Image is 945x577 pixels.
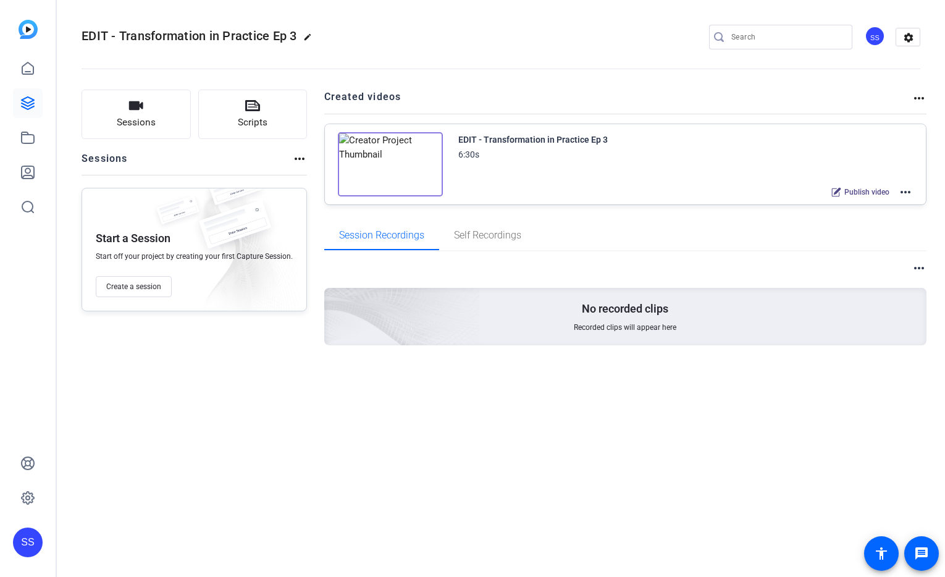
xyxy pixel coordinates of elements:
[454,230,521,240] span: Self Recordings
[865,26,885,46] div: SS
[303,33,318,48] mat-icon: edit
[582,301,668,316] p: No recorded clips
[106,282,161,292] span: Create a session
[96,231,170,246] p: Start a Session
[324,90,912,114] h2: Created videos
[19,20,38,39] img: blue-gradient.svg
[186,166,481,434] img: embarkstudio-empty-session.png
[198,90,308,139] button: Scripts
[82,90,191,139] button: Sessions
[82,151,128,175] h2: Sessions
[150,196,206,232] img: fake-session.png
[292,151,307,166] mat-icon: more_horiz
[13,528,43,557] div: SS
[96,251,293,261] span: Start off your project by creating your first Capture Session.
[82,28,297,43] span: EDIT - Transformation in Practice Ep 3
[731,30,842,44] input: Search
[117,116,156,130] span: Sessions
[844,187,889,197] span: Publish video
[339,230,424,240] span: Session Recordings
[188,201,281,262] img: fake-session.png
[914,546,929,561] mat-icon: message
[338,132,443,196] img: Creator Project Thumbnail
[458,147,479,162] div: 6:30s
[201,170,269,215] img: fake-session.png
[896,28,921,47] mat-icon: settings
[898,185,913,200] mat-icon: more_horiz
[458,132,608,147] div: EDIT - Transformation in Practice Ep 3
[912,261,926,276] mat-icon: more_horiz
[874,546,889,561] mat-icon: accessibility
[865,26,886,48] ngx-avatar: Studio Support
[96,276,172,297] button: Create a session
[238,116,267,130] span: Scripts
[574,322,676,332] span: Recorded clips will appear here
[912,91,926,106] mat-icon: more_horiz
[180,185,300,317] img: embarkstudio-empty-session.png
